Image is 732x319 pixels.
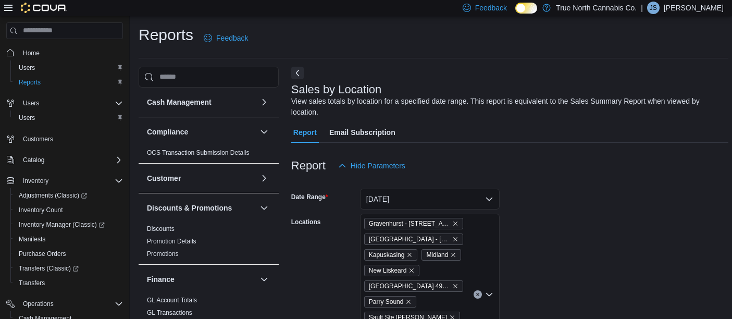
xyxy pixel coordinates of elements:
span: Users [19,97,123,109]
span: Users [15,62,123,74]
span: Transfers [19,279,45,287]
span: [GEOGRAPHIC_DATA] 496 main [369,281,450,291]
span: Reports [19,78,41,87]
button: Remove Midland from selection in this group [450,252,456,258]
a: Users [15,112,39,124]
a: GL Account Totals [147,297,197,304]
a: Adjustments (Classic) [10,188,127,203]
span: Purchase Orders [19,250,66,258]
span: Midland [421,249,461,261]
span: Users [19,64,35,72]
div: Discounts & Promotions [139,223,279,264]
span: Home [19,46,123,59]
span: Inventory Count [15,204,123,216]
button: Discounts & Promotions [258,202,270,214]
div: Jennifer Schnakenberg [647,2,660,14]
h3: Compliance [147,127,188,137]
button: Cash Management [258,96,270,108]
button: Discounts & Promotions [147,203,256,213]
label: Locations [291,218,321,226]
span: Transfers (Classic) [19,264,79,273]
button: Home [2,45,127,60]
button: [DATE] [360,189,500,210]
span: Inventory [19,175,123,187]
span: GL Transactions [147,309,192,317]
button: Operations [19,298,58,310]
span: Kapuskasing [364,249,418,261]
button: Catalog [2,153,127,167]
span: Customers [23,135,53,143]
button: Cash Management [147,97,256,107]
span: Manifests [15,233,123,246]
span: Huntsville - 30 Main St E [364,234,463,245]
button: Compliance [147,127,256,137]
span: Gravenhurst - 125 Muskoka Rd S [364,218,463,229]
a: Users [15,62,39,74]
span: Adjustments (Classic) [19,191,87,200]
a: Inventory Manager (Classic) [10,217,127,232]
span: Midland [426,250,448,260]
span: JS [650,2,657,14]
a: Inventory Count [15,204,67,216]
button: Inventory Count [10,203,127,217]
button: Users [19,97,43,109]
input: Dark Mode [515,3,537,14]
span: Parry Sound [369,297,404,307]
h3: Customer [147,173,181,183]
button: Customers [2,131,127,146]
span: North Bay 496 main [364,280,463,292]
span: Hide Parameters [351,161,405,171]
a: Transfers (Classic) [10,261,127,276]
span: New Liskeard [364,265,420,276]
p: | [641,2,643,14]
button: Catalog [19,154,48,166]
button: Operations [2,297,127,311]
span: OCS Transaction Submission Details [147,149,250,157]
span: Users [23,99,39,107]
a: Promotions [147,250,179,257]
h1: Reports [139,24,193,45]
span: [GEOGRAPHIC_DATA] - [STREET_ADDRESS] [369,234,450,244]
a: Adjustments (Classic) [15,189,91,202]
button: Remove Kapuskasing from selection in this group [406,252,413,258]
button: Hide Parameters [334,155,410,176]
span: Manifests [19,235,45,243]
span: Purchase Orders [15,248,123,260]
button: Clear input [474,290,482,299]
span: Discounts [147,225,175,233]
button: Next [291,67,304,79]
button: Users [10,60,127,75]
span: Gravenhurst - [STREET_ADDRESS] [369,218,450,229]
span: Inventory Manager (Classic) [15,218,123,231]
a: Feedback [200,28,252,48]
a: Promotion Details [147,238,196,245]
button: Purchase Orders [10,247,127,261]
span: Email Subscription [329,122,395,143]
a: Customers [19,133,57,145]
span: Adjustments (Classic) [15,189,123,202]
button: Users [2,96,127,111]
span: Catalog [19,154,123,166]
a: Discounts [147,225,175,232]
span: Kapuskasing [369,250,405,260]
button: Finance [147,274,256,285]
p: [PERSON_NAME] [664,2,724,14]
button: Customer [147,173,256,183]
span: Inventory Manager (Classic) [19,220,105,229]
button: Users [10,111,127,125]
button: Customer [258,172,270,185]
span: Catalog [23,156,44,164]
label: Date Range [291,193,328,201]
button: Inventory [19,175,53,187]
h3: Report [291,159,326,172]
h3: Sales by Location [291,83,382,96]
button: Open list of options [485,290,493,299]
a: Transfers (Classic) [15,262,83,275]
button: Compliance [258,126,270,138]
a: Transfers [15,277,49,289]
span: Users [19,114,35,122]
a: Reports [15,76,45,89]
